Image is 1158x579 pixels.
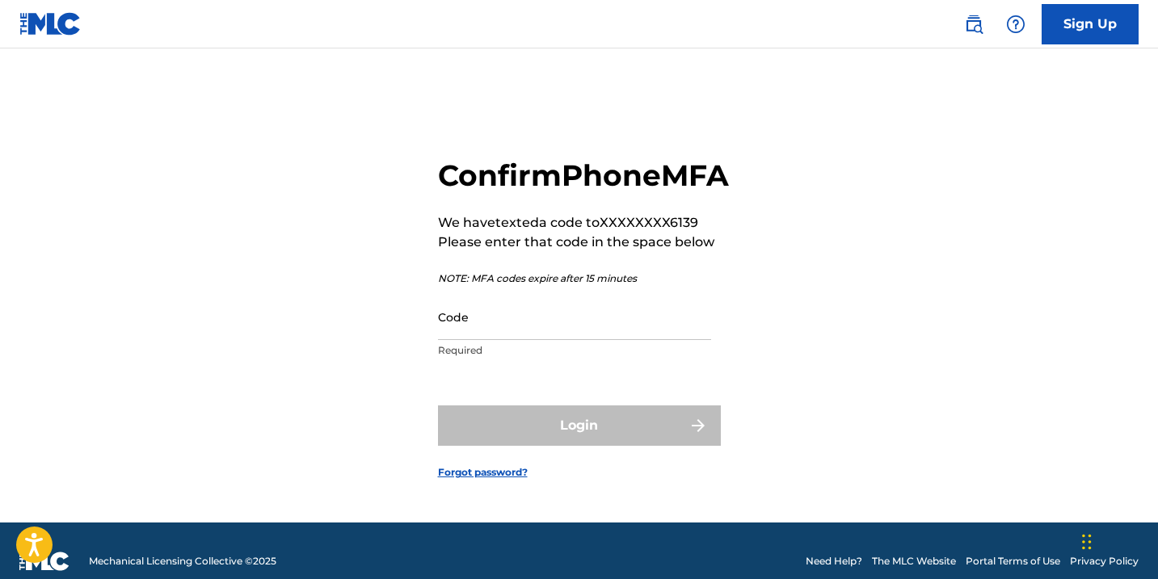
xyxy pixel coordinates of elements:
[1000,8,1032,40] div: Help
[438,213,729,233] p: We have texted a code to XXXXXXXX6139
[19,552,69,571] img: logo
[966,554,1060,569] a: Portal Terms of Use
[872,554,956,569] a: The MLC Website
[1082,518,1092,566] div: Drag
[438,233,729,252] p: Please enter that code in the space below
[438,157,729,194] h2: Confirm Phone MFA
[19,12,82,36] img: MLC Logo
[1070,554,1139,569] a: Privacy Policy
[438,343,711,358] p: Required
[89,554,276,569] span: Mechanical Licensing Collective © 2025
[1077,501,1158,579] iframe: Chat Widget
[438,271,729,286] p: NOTE: MFA codes expire after 15 minutes
[1006,15,1025,34] img: help
[1042,4,1139,44] a: Sign Up
[806,554,862,569] a: Need Help?
[964,15,983,34] img: search
[958,8,990,40] a: Public Search
[438,465,528,480] a: Forgot password?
